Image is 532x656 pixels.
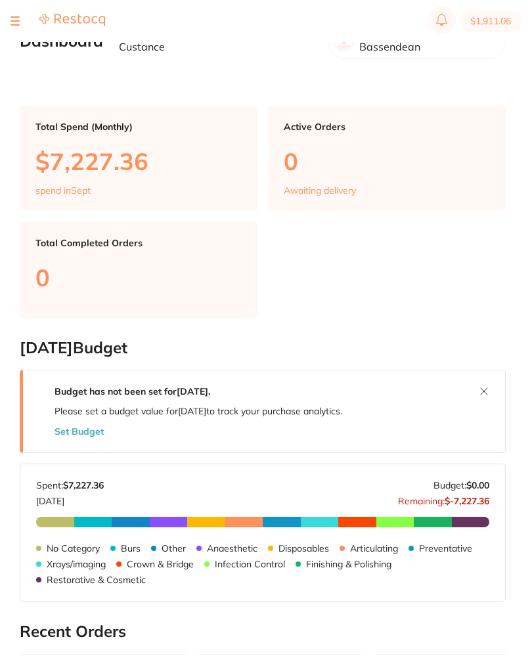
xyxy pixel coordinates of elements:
[445,495,489,507] strong: $-7,227.36
[284,121,490,132] p: Active Orders
[127,559,194,569] p: Crown & Bridge
[55,426,104,437] button: Set Budget
[47,559,106,569] p: Xrays/imaging
[121,543,141,554] p: Burs
[36,491,104,506] p: [DATE]
[350,543,398,554] p: Articulating
[35,121,242,132] p: Total Spend (Monthly)
[47,543,100,554] p: No Category
[466,479,489,491] strong: $0.00
[215,559,285,569] p: Infection Control
[39,13,105,27] img: Restocq Logo
[119,29,317,53] p: Welcome back, [PERSON_NAME] Custance
[35,238,242,248] p: Total Completed Orders
[207,543,257,554] p: Anaesthetic
[419,543,472,554] p: Preventative
[398,491,489,506] p: Remaining:
[20,222,257,317] a: Total Completed Orders0
[47,575,146,585] p: Restorative & Cosmetic
[20,106,257,212] a: Total Spend (Monthly)$7,227.36spend inSept
[36,480,104,491] p: Spent:
[359,29,495,53] p: Absolute Smiles Bassendean
[35,148,242,175] p: $7,227.36
[306,559,391,569] p: Finishing & Polishing
[284,185,356,196] p: Awaiting delivery
[55,385,210,397] strong: Budget has not been set for [DATE] .
[268,106,506,212] a: Active Orders0Awaiting delivery
[63,479,104,491] strong: $7,227.36
[162,543,186,554] p: Other
[20,32,103,51] h2: Dashboard
[35,185,91,196] p: spend in Sept
[20,623,506,641] h2: Recent Orders
[284,148,490,175] p: 0
[433,480,489,491] p: Budget:
[35,264,242,291] p: 0
[278,543,329,554] p: Disposables
[20,339,506,357] h2: [DATE] Budget
[55,406,342,416] p: Please set a budget value for [DATE] to track your purchase analytics.
[460,11,521,32] button: $1,911.06
[39,13,105,29] a: Restocq Logo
